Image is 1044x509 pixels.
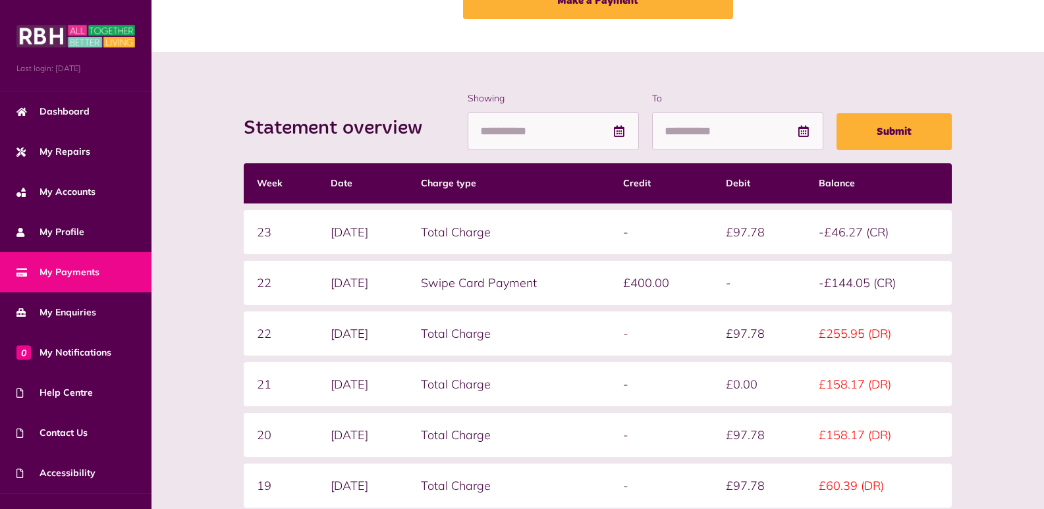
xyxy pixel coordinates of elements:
td: £158.17 (DR) [806,413,952,457]
td: £97.78 [713,311,806,356]
span: Dashboard [16,105,90,119]
span: My Payments [16,265,99,279]
td: - [713,261,806,305]
td: 19 [244,464,317,508]
span: Accessibility [16,466,96,480]
button: Submit [837,113,952,150]
span: My Accounts [16,185,96,199]
td: [DATE] [317,210,408,254]
td: Swipe Card Payment [408,261,610,305]
span: My Profile [16,225,84,239]
th: Week [244,163,317,203]
th: Credit [610,163,713,203]
td: 23 [244,210,317,254]
span: Help Centre [16,386,93,400]
td: [DATE] [317,464,408,508]
td: Total Charge [408,311,610,356]
td: 20 [244,413,317,457]
td: £255.95 (DR) [806,311,952,356]
td: £97.78 [713,464,806,508]
h2: Statement overview [244,117,435,140]
td: Total Charge [408,362,610,406]
td: 21 [244,362,317,406]
td: £158.17 (DR) [806,362,952,406]
span: 0 [16,345,31,360]
td: [DATE] [317,261,408,305]
td: £0.00 [713,362,806,406]
td: £97.78 [713,413,806,457]
span: My Notifications [16,346,111,360]
th: Charge type [408,163,610,203]
td: 22 [244,311,317,356]
td: - [610,362,713,406]
td: £60.39 (DR) [806,464,952,508]
th: Date [317,163,408,203]
label: To [652,92,823,105]
label: Showing [468,92,639,105]
th: Balance [806,163,952,203]
td: [DATE] [317,413,408,457]
td: [DATE] [317,311,408,356]
td: 22 [244,261,317,305]
td: [DATE] [317,362,408,406]
td: -£46.27 (CR) [806,210,952,254]
span: Last login: [DATE] [16,63,135,74]
td: Total Charge [408,210,610,254]
td: -£144.05 (CR) [806,261,952,305]
td: - [610,413,713,457]
td: Total Charge [408,413,610,457]
td: - [610,464,713,508]
img: MyRBH [16,23,135,49]
td: Total Charge [408,464,610,508]
td: £97.78 [713,210,806,254]
td: - [610,311,713,356]
th: Debit [713,163,806,203]
span: My Repairs [16,145,90,159]
td: - [610,210,713,254]
span: My Enquiries [16,306,96,319]
span: Contact Us [16,426,88,440]
td: £400.00 [610,261,713,305]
